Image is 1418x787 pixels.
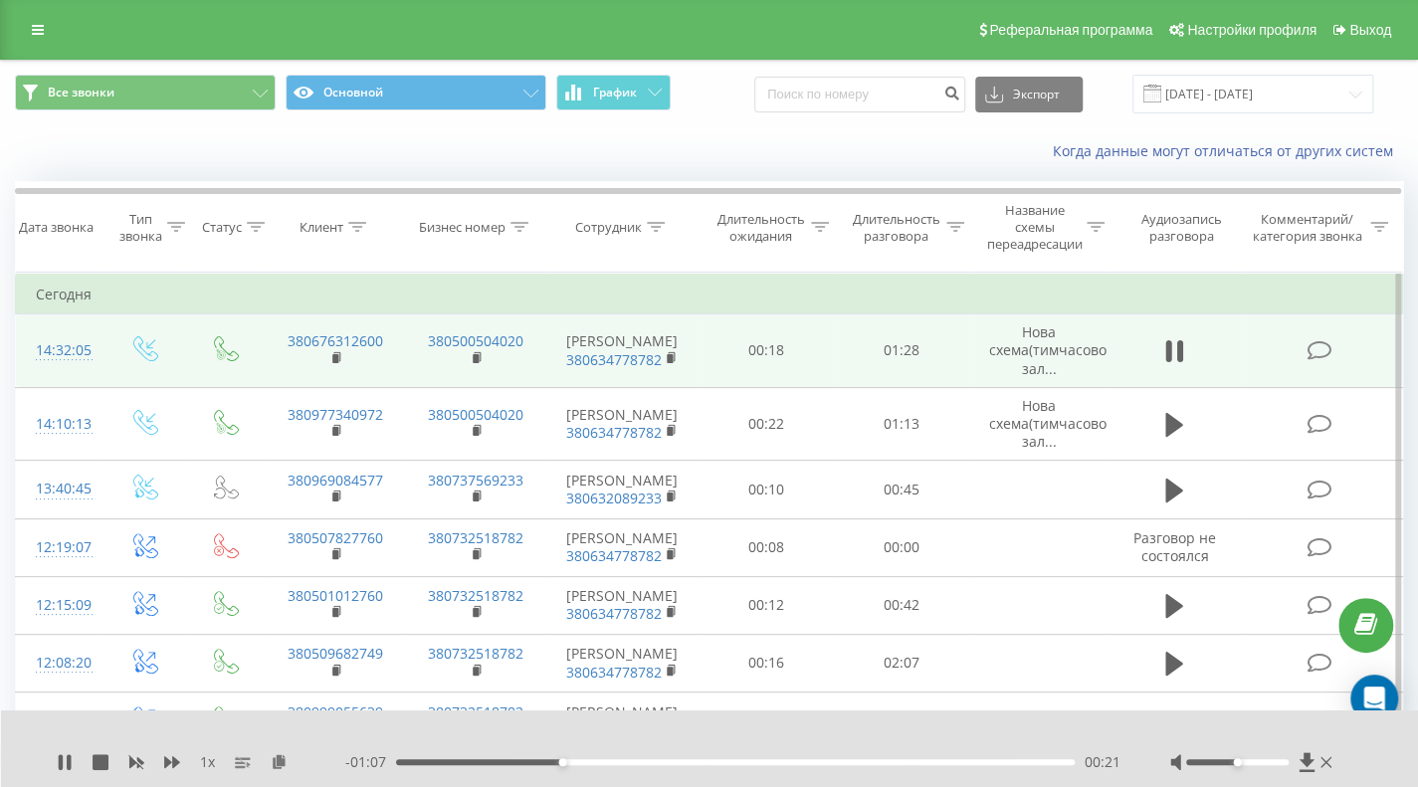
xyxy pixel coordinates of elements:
[593,86,637,99] span: График
[36,331,83,370] div: 14:32:05
[1133,528,1216,565] span: Разговор не состоялся
[546,314,698,388] td: [PERSON_NAME]
[566,604,662,623] a: 380634778782
[715,211,805,245] div: Длительность ожидания
[36,405,83,444] div: 14:10:13
[48,85,114,100] span: Все звонки
[288,405,383,424] a: 380977340972
[1187,22,1317,38] span: Настройки профиля
[698,576,833,634] td: 00:12
[698,314,833,388] td: 00:18
[36,528,83,567] div: 12:19:07
[556,75,671,110] button: График
[558,758,566,766] div: Accessibility label
[833,461,968,518] td: 00:45
[288,471,383,490] a: 380969084577
[345,752,396,772] span: - 01:07
[546,518,698,576] td: [PERSON_NAME]
[698,634,833,691] td: 00:16
[833,314,968,388] td: 01:28
[546,634,698,691] td: [PERSON_NAME]
[566,663,662,682] a: 380634778782
[566,423,662,442] a: 380634778782
[36,644,83,683] div: 12:08:20
[833,518,968,576] td: 00:00
[566,489,662,507] a: 380632089233
[698,461,833,518] td: 00:10
[546,576,698,634] td: [PERSON_NAME]
[16,275,1403,314] td: Сегодня
[975,77,1083,112] button: Экспорт
[288,586,383,605] a: 380501012760
[988,322,1106,377] span: Нова схема(тимчасово зал...
[36,470,83,508] div: 13:40:45
[300,219,343,236] div: Клиент
[288,528,383,547] a: 380507827760
[546,692,698,750] td: [PERSON_NAME]
[989,22,1152,38] span: Реферальная программа
[852,211,941,245] div: Длительность разговора
[833,692,968,750] td: 01:13
[428,331,523,350] a: 380500504020
[566,350,662,369] a: 380634778782
[428,702,523,721] a: 380732518782
[200,752,215,772] span: 1 x
[833,387,968,461] td: 01:13
[833,576,968,634] td: 00:42
[428,644,523,663] a: 380732518782
[19,219,94,236] div: Дата звонка
[1249,211,1365,245] div: Комментарий/категория звонка
[988,396,1106,451] span: Нова схема(тимчасово зал...
[1349,22,1391,38] span: Выход
[419,219,506,236] div: Бизнес номер
[119,211,162,245] div: Тип звонка
[36,701,83,740] div: 12:01:07
[546,461,698,518] td: [PERSON_NAME]
[288,644,383,663] a: 380509682749
[1085,752,1120,772] span: 00:21
[575,219,642,236] div: Сотрудник
[566,546,662,565] a: 380634778782
[428,528,523,547] a: 380732518782
[1053,141,1403,160] a: Когда данные могут отличаться от других систем
[15,75,276,110] button: Все звонки
[1234,758,1242,766] div: Accessibility label
[428,471,523,490] a: 380737569233
[428,586,523,605] a: 380732518782
[288,702,383,721] a: 380999055639
[698,518,833,576] td: 00:08
[698,387,833,461] td: 00:22
[1127,211,1235,245] div: Аудиозапись разговора
[546,387,698,461] td: [PERSON_NAME]
[698,692,833,750] td: 00:08
[202,219,242,236] div: Статус
[286,75,546,110] button: Основной
[288,331,383,350] a: 380676312600
[754,77,965,112] input: Поиск по номеру
[986,202,1082,253] div: Название схемы переадресации
[36,586,83,625] div: 12:15:09
[833,634,968,691] td: 02:07
[1350,675,1398,722] div: Open Intercom Messenger
[428,405,523,424] a: 380500504020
